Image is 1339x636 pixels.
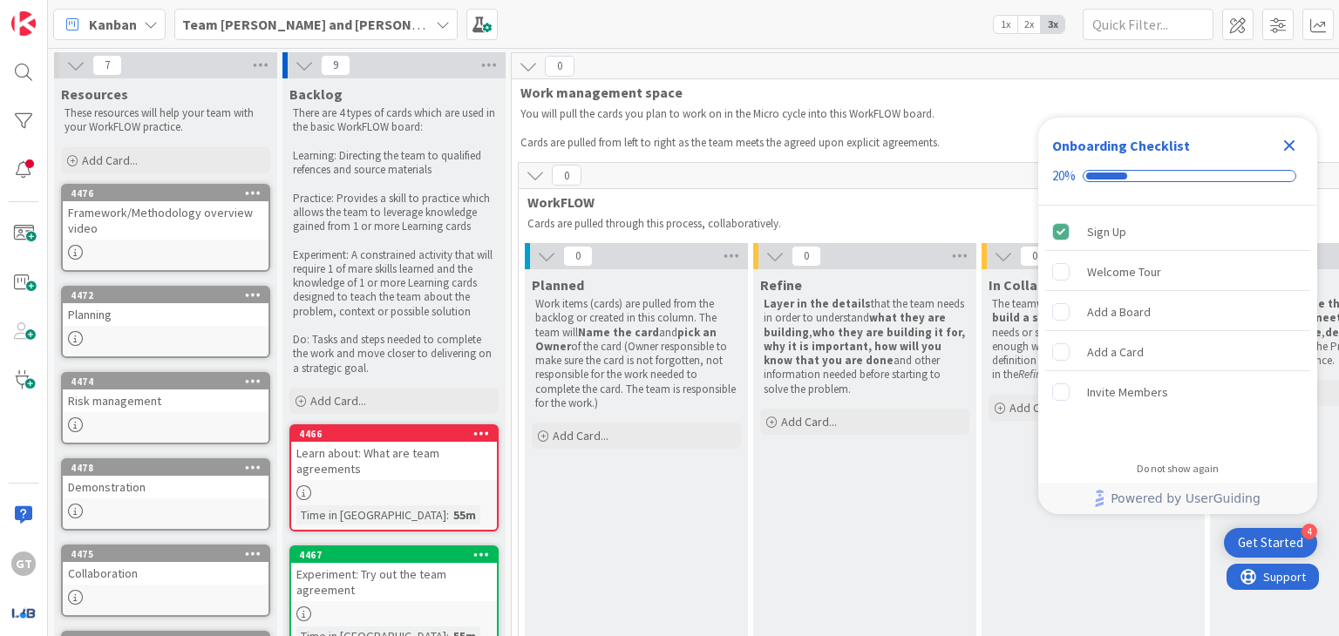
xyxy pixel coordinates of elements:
div: Framework/Methodology overview video [63,201,268,240]
strong: works collaboratively to build a solution [992,296,1172,325]
p: The team that meets the basic needs or solves a problem for a user. Doing enough work to meet the... [992,297,1194,382]
div: Time in [GEOGRAPHIC_DATA] [296,505,446,524]
div: Welcome Tour [1087,261,1161,282]
img: Visit kanbanzone.com [11,11,36,36]
a: 4478Demonstration [61,458,270,531]
strong: Layer in the details [764,296,871,311]
span: 0 [1020,246,1050,267]
span: 3x [1041,16,1064,33]
div: Checklist Container [1038,118,1317,514]
div: 4475Collaboration [63,546,268,585]
div: 4472 [71,289,268,301]
div: Footer [1038,483,1317,514]
div: 20% [1052,168,1076,184]
div: Demonstration [63,476,268,498]
strong: who they are building it for, why it is important, how will you know that you are done [764,325,968,369]
span: 2x [1017,16,1041,33]
div: Learn about: What are team agreements [291,442,497,480]
a: 4466Learn about: What are team agreementsTime in [GEOGRAPHIC_DATA]:55m [289,424,499,531]
p: Experiment: A constrained activity that will require 1 of mare skills learned and the knowledge o... [293,248,495,319]
div: Invite Members [1087,382,1168,403]
div: 4475 [71,548,268,560]
span: Add Card... [82,152,138,168]
span: Planned [532,276,584,294]
div: Collaboration [63,562,268,585]
div: Add a Board is incomplete. [1045,293,1310,331]
strong: pick an Owner [535,325,719,354]
div: 4474 [71,376,268,388]
input: Quick Filter... [1083,9,1213,40]
div: 4478 [63,460,268,476]
div: 55m [449,505,480,524]
div: Close Checklist [1275,132,1303,159]
strong: Name the card [578,325,659,340]
div: 4466 [291,426,497,442]
p: Practice: Provides a skill to practice which allows the team to leverage knowledge gained from 1 ... [293,192,495,234]
span: : [446,505,449,524]
div: 4474Risk management [63,374,268,412]
div: 4 [1302,524,1317,539]
div: 4467 [291,547,497,563]
a: Powered by UserGuiding [1047,483,1308,514]
p: Do: Tasks and steps needed to complete the work and move closer to delivering on a strategic goal. [293,333,495,376]
div: Add a Card [1087,342,1144,362]
div: Sign Up is complete. [1045,213,1310,251]
span: Kanban [89,14,137,35]
div: 4467Experiment: Try out the team agreement [291,547,497,601]
div: GT [11,551,36,576]
div: Get Started [1238,534,1303,551]
span: Add Card... [781,414,837,430]
div: Add a Card is incomplete. [1045,333,1310,371]
div: 4478 [71,462,268,474]
div: 4467 [299,549,497,561]
div: Welcome Tour is incomplete. [1045,253,1310,291]
span: In Collaboration [989,276,1093,294]
div: Open Get Started checklist, remaining modules: 4 [1224,528,1317,558]
div: Experiment: Try out the team agreement [291,563,497,601]
img: avatar [11,600,36,625]
div: 4474 [63,374,268,389]
b: Team [PERSON_NAME] and [PERSON_NAME] [182,16,460,33]
span: 1x [994,16,1017,33]
div: Checklist items [1038,206,1317,450]
div: Do not show again [1137,462,1219,476]
a: 4472Planning [61,286,270,358]
span: Refine [760,276,802,294]
div: 4476 [63,186,268,201]
div: 4475 [63,546,268,562]
p: Learning: Directing the team to qualified refences and source materials [293,149,495,178]
span: Backlog [289,85,343,103]
span: 7 [92,55,122,76]
div: Sign Up [1087,221,1126,242]
span: 0 [563,246,593,267]
div: 4472 [63,288,268,303]
div: Risk management [63,389,268,412]
div: Onboarding Checklist [1052,135,1190,156]
div: 4476 [71,187,268,200]
a: 4474Risk management [61,372,270,444]
div: Invite Members is incomplete. [1045,373,1310,411]
div: Planning [63,303,268,326]
span: Add Card... [553,428,608,443]
div: 4476Framework/Methodology overview video [63,186,268,240]
div: 4478Demonstration [63,460,268,498]
div: Add a Board [1087,301,1151,322]
span: Resources [61,85,128,103]
div: 4472Planning [63,288,268,326]
span: 9 [321,55,350,76]
strong: what they are building [764,310,948,339]
p: These resources will help your team with your WorkFLOW practice. [65,106,267,135]
span: 0 [792,246,821,267]
div: Checklist progress: 20% [1052,168,1303,184]
p: that the team needs in order to understand , and other information needed before starting to solv... [764,297,966,396]
a: 4475Collaboration [61,545,270,617]
span: Powered by UserGuiding [1111,488,1261,509]
span: Add Card... [310,393,366,409]
p: Work items (cards) are pulled from the backlog or created in this column. The team will and of th... [535,297,737,410]
span: 0 [545,56,574,77]
em: Refine [1018,367,1047,382]
span: Add Card... [1009,400,1065,416]
a: 4476Framework/Methodology overview video [61,184,270,272]
div: 4466 [299,428,497,440]
span: Support [37,3,79,24]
